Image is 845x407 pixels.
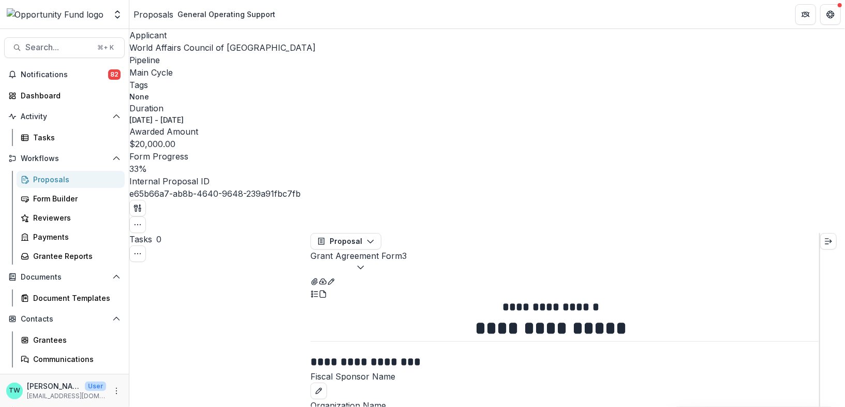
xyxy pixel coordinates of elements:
button: PDF view [319,287,327,299]
div: Proposals [33,174,116,185]
button: Open Contacts [4,311,125,327]
p: [PERSON_NAME] [27,381,81,391]
a: Form Builder [17,190,125,207]
a: Proposals [134,8,173,21]
p: $20,000.00 [129,138,175,150]
nav: breadcrumb [134,7,279,22]
h3: Tasks [129,233,152,245]
p: Pipeline [129,54,845,66]
button: edit [310,383,327,399]
span: 82 [108,69,121,80]
a: Payments [17,228,125,245]
p: Tags [129,79,845,91]
button: Edit as form [327,274,335,287]
p: Fiscal Sponsor Name [310,370,819,383]
a: Proposals [17,171,125,188]
div: Document Templates [33,293,116,303]
button: Open Workflows [4,150,125,167]
button: Notifications82 [4,66,125,83]
button: Open Documents [4,269,125,285]
button: Get Help [820,4,841,25]
button: Proposal [310,233,381,250]
div: General Operating Support [177,9,275,20]
p: [EMAIL_ADDRESS][DOMAIN_NAME] [27,391,106,401]
img: Opportunity Fund logo [7,8,104,21]
p: Main Cycle [129,66,173,79]
a: Dashboard [4,87,125,104]
div: Tasks [33,132,116,143]
button: Plaintext view [310,287,319,299]
a: Reviewers [17,209,125,226]
button: More [110,385,123,397]
button: Open Activity [4,108,125,125]
button: Open Data & Reporting [4,372,125,388]
div: ⌘ + K [95,42,116,53]
div: Grantees [33,335,116,345]
a: Tasks [17,129,125,146]
button: Search... [4,37,125,58]
p: [DATE] - [DATE] [129,114,184,125]
span: Documents [21,273,108,282]
a: Document Templates [17,289,125,307]
span: Search... [25,42,91,52]
p: Duration [129,102,845,114]
div: Ti Wilhelm [9,387,20,394]
button: Open entity switcher [110,4,125,25]
div: Grantee Reports [33,251,116,261]
span: Notifications [21,70,108,79]
button: Partners [795,4,816,25]
p: None [129,91,149,102]
button: Expand right [820,233,837,250]
button: View Attached Files [310,274,319,287]
div: Reviewers [33,212,116,223]
p: Form Progress [129,150,845,163]
p: Internal Proposal ID [129,175,845,187]
p: Awarded Amount [129,125,845,138]
span: 0 [156,234,161,244]
button: Grant Agreement Form3 [310,250,407,274]
a: Communications [17,351,125,368]
a: Grantee Reports [17,248,125,265]
div: Communications [33,354,116,365]
p: 33 % [129,163,147,175]
span: Workflows [21,154,108,163]
a: Grantees [17,331,125,348]
a: World Affairs Council of [GEOGRAPHIC_DATA] [129,42,316,53]
button: Toggle View Cancelled Tasks [129,245,146,262]
p: User [85,382,106,391]
p: Applicant [129,29,845,41]
div: Dashboard [21,90,116,101]
span: Contacts [21,315,108,324]
div: Payments [33,231,116,242]
p: e65b66a7-ab8b-4640-9648-239a91fbc7fb [129,187,301,200]
div: Form Builder [33,193,116,204]
span: Activity [21,112,108,121]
